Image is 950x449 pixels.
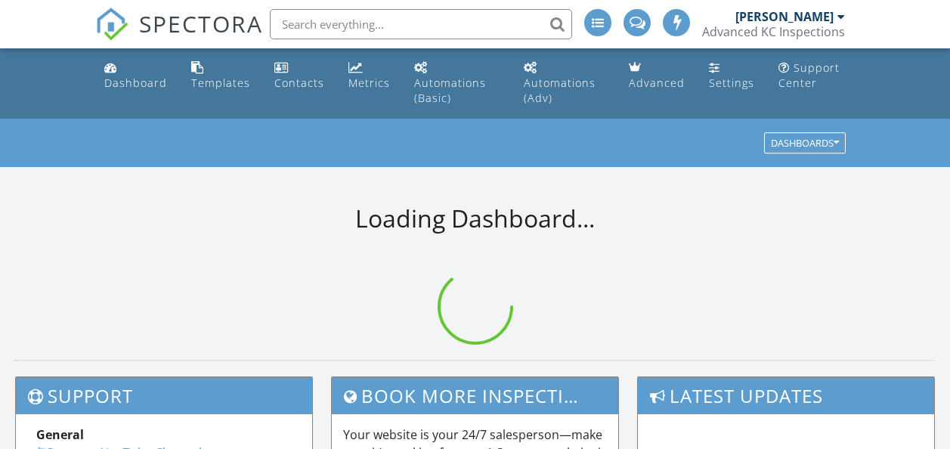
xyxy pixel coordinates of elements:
[702,24,845,39] div: Advanced KC Inspections
[518,54,610,113] a: Automations (Advanced)
[623,54,691,98] a: Advanced
[629,76,685,90] div: Advanced
[270,9,572,39] input: Search everything...
[778,60,840,90] div: Support Center
[771,138,839,149] div: Dashboards
[709,76,754,90] div: Settings
[104,76,167,90] div: Dashboard
[735,9,834,24] div: [PERSON_NAME]
[414,76,486,105] div: Automations (Basic)
[342,54,396,98] a: Metrics
[95,8,128,41] img: The Best Home Inspection Software - Spectora
[332,377,619,414] h3: Book More Inspections
[191,76,250,90] div: Templates
[348,76,390,90] div: Metrics
[268,54,330,98] a: Contacts
[98,54,173,98] a: Dashboard
[274,76,324,90] div: Contacts
[772,54,853,98] a: Support Center
[703,54,760,98] a: Settings
[764,133,846,154] button: Dashboards
[524,76,596,105] div: Automations (Adv)
[185,54,256,98] a: Templates
[408,54,506,113] a: Automations (Basic)
[638,377,934,414] h3: Latest Updates
[16,377,312,414] h3: Support
[95,20,263,52] a: SPECTORA
[139,8,263,39] span: SPECTORA
[36,426,84,443] strong: General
